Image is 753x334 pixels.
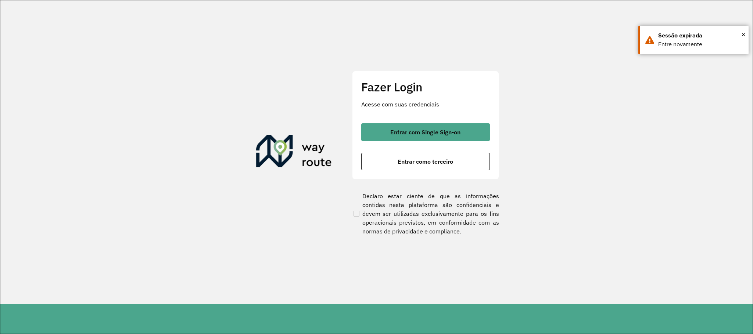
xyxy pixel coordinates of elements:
button: button [361,153,490,170]
div: Entre novamente [658,40,743,49]
button: button [361,123,490,141]
span: Entrar com Single Sign-on [390,129,460,135]
span: Entrar como terceiro [398,159,453,164]
div: Sessão expirada [658,31,743,40]
p: Acesse com suas credenciais [361,100,490,109]
img: Roteirizador AmbevTech [256,135,332,170]
label: Declaro estar ciente de que as informações contidas nesta plataforma são confidenciais e devem se... [352,192,499,236]
span: × [742,29,745,40]
button: Close [742,29,745,40]
h2: Fazer Login [361,80,490,94]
